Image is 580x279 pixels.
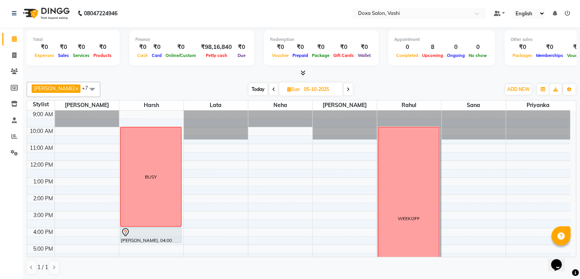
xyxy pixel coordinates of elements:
span: Sales [56,53,71,58]
span: Lata [184,101,248,110]
div: 1:00 PM [32,178,55,186]
span: Products [92,53,114,58]
span: Cash [135,53,150,58]
span: Petty cash [204,53,229,58]
span: Wallet [356,53,373,58]
div: ₹0 [511,43,534,52]
input: 2025-10-05 [302,84,340,95]
span: Package [310,53,331,58]
div: Redemption [270,36,373,43]
div: ₹0 [71,43,92,52]
span: Completed [394,53,420,58]
span: +7 [82,85,94,91]
iframe: chat widget [548,248,572,271]
div: ₹0 [135,43,150,52]
span: Services [71,53,92,58]
div: Appointment [394,36,489,43]
div: ₹0 [534,43,565,52]
div: ₹0 [56,43,71,52]
div: 10:00 AM [28,127,55,135]
span: 1 / 1 [37,263,48,271]
div: Finance [135,36,248,43]
img: logo [19,3,72,24]
div: 4:00 PM [32,228,55,236]
div: ₹0 [270,43,291,52]
div: Stylist [27,101,55,109]
div: 0 [394,43,420,52]
button: ADD NEW [505,84,532,95]
div: ₹98,16,840 [198,43,235,52]
div: ₹0 [310,43,331,52]
span: Upcoming [420,53,445,58]
div: 0 [467,43,489,52]
div: ₹0 [356,43,373,52]
span: Today [249,83,268,95]
div: 2:00 PM [32,195,55,203]
div: [PERSON_NAME], 04:00 PM-05:00 PM, Hair Cut - Salon Director ([DEMOGRAPHIC_DATA]) [120,227,182,243]
div: ₹0 [33,43,56,52]
span: Card [150,53,164,58]
div: WEEKOFF [397,215,419,222]
div: ₹0 [291,43,310,52]
div: ₹0 [331,43,356,52]
span: [PERSON_NAME] [55,101,119,110]
span: Gift Cards [331,53,356,58]
span: [PERSON_NAME] [313,101,377,110]
span: Memberships [534,53,565,58]
span: ADD NEW [507,86,530,92]
div: 5:00 PM [32,245,55,253]
span: Due [236,53,247,58]
div: 3:00 PM [32,211,55,219]
span: Rahul [377,101,441,110]
div: ₹0 [164,43,198,52]
div: ₹0 [235,43,248,52]
div: Total [33,36,114,43]
span: Voucher [270,53,291,58]
div: BUSY [145,174,157,180]
span: Neha [248,101,312,110]
a: x [75,85,78,91]
span: Expenses [33,53,56,58]
span: Ongoing [445,53,467,58]
b: 08047224946 [84,3,117,24]
span: Prepaid [291,53,310,58]
span: Online/Custom [164,53,198,58]
span: Sana [442,101,506,110]
div: 8 [420,43,445,52]
span: Harsh [119,101,183,110]
div: 0 [445,43,467,52]
div: ₹0 [150,43,164,52]
div: 9:00 AM [31,110,55,118]
div: ₹0 [92,43,114,52]
span: [PERSON_NAME] [34,85,75,91]
div: 11:00 AM [28,144,55,152]
div: 12:00 PM [29,161,55,169]
span: Priyanka [506,101,570,110]
span: Sun [285,86,302,92]
span: No show [467,53,489,58]
span: Packages [511,53,534,58]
